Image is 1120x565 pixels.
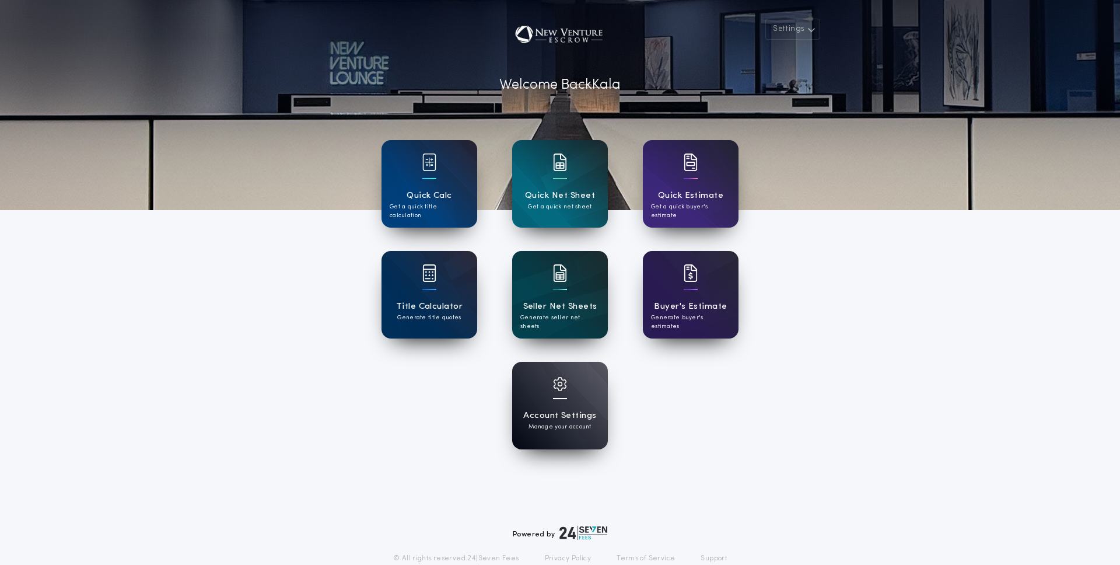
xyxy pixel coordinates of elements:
h1: Quick Net Sheet [525,189,595,203]
img: card icon [553,264,567,282]
a: Terms of Service [617,554,675,563]
p: Manage your account [528,423,591,431]
a: card iconBuyer's EstimateGenerate buyer's estimates [643,251,738,339]
a: card iconTitle CalculatorGenerate title quotes [381,251,477,339]
a: card iconQuick CalcGet a quick title calculation [381,140,477,228]
a: Privacy Policy [545,554,591,563]
img: card icon [422,264,436,282]
div: Powered by [513,526,607,540]
button: Settings [765,19,820,40]
a: card iconAccount SettingsManage your account [512,362,608,449]
h1: Account Settings [523,409,596,423]
img: card icon [422,154,436,171]
p: Get a quick title calculation [390,203,469,220]
img: card icon [553,154,567,171]
img: account-logo [506,19,614,54]
img: card icon [553,377,567,391]
h1: Buyer's Estimate [654,300,727,313]
a: Support [701,554,727,563]
a: card iconSeller Net SheetsGenerate seller net sheets [512,251,608,339]
p: Generate title quotes [397,313,461,322]
h1: Quick Calc [407,189,452,203]
a: card iconQuick Net SheetGet a quick net sheet [512,140,608,228]
h1: Quick Estimate [658,189,724,203]
h1: Title Calculator [396,300,463,313]
p: Get a quick net sheet [528,203,591,211]
p: Welcome Back Kala [499,75,621,96]
p: © All rights reserved. 24|Seven Fees [393,554,519,563]
a: card iconQuick EstimateGet a quick buyer's estimate [643,140,738,228]
h1: Seller Net Sheets [523,300,597,313]
img: card icon [684,264,698,282]
p: Get a quick buyer's estimate [651,203,730,220]
p: Generate buyer's estimates [651,313,730,331]
img: logo [559,526,607,540]
img: card icon [684,154,698,171]
p: Generate seller net sheets [520,313,600,331]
